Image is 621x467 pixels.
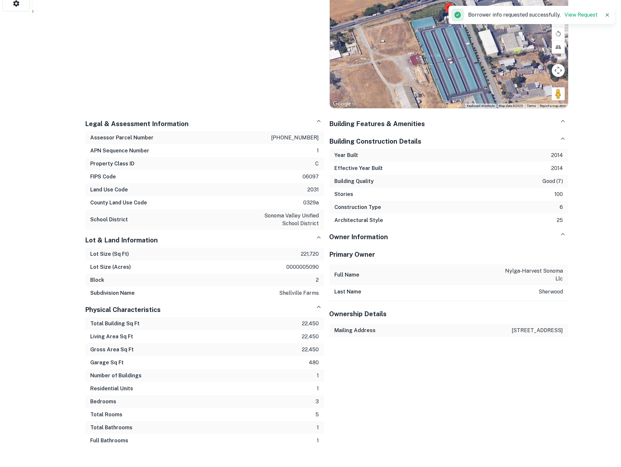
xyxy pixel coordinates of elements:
h5: Owner Information [329,232,388,242]
p: 3 [316,398,319,406]
p: 1 [317,385,319,393]
h6: Mailing Address [335,327,376,334]
h6: Property Class ID [91,160,135,168]
h6: Bedrooms [91,398,117,406]
p: 06097 [303,173,319,181]
h6: Total Bathrooms [91,424,133,432]
p: 0000005090 [287,263,319,271]
h6: Gross Area Sq Ft [91,346,134,354]
h5: Building Construction Details [329,136,422,146]
iframe: Chat Widget [589,415,621,446]
p: 1 [317,424,319,432]
h6: Lot Size (Sq Ft) [91,250,129,258]
p: 2014 [552,151,563,159]
button: Drag Pegman onto the map to open Street View [552,87,565,100]
h6: Last Name [335,288,362,296]
h6: School District [91,216,128,224]
h6: Stories [335,190,354,198]
h5: Primary Owner [329,250,568,259]
h6: Land Use Code [91,186,128,194]
p: [PHONE_NUMBER] [271,134,319,142]
p: Borrower info requested successfully. [468,11,598,19]
p: 22,450 [302,333,319,341]
p: nylga-harvest sonoma llc [505,267,563,283]
p: 2014 [552,164,563,172]
h6: Architectural Style [335,216,383,224]
h6: Total Rooms [91,411,123,419]
h6: Assessor Parcel Number [91,134,154,142]
h5: Lot & Land Information [85,235,158,245]
p: 2031 [308,186,319,194]
a: Report a map error [540,104,566,108]
a: Terms (opens in new tab) [527,104,536,108]
h6: Effective Year Built [335,164,383,172]
img: Google [331,100,353,108]
h6: APN Sequence Number [91,147,150,155]
p: 100 [555,190,563,198]
button: Keyboard shortcuts [467,104,495,108]
h6: FIPS Code [91,173,116,181]
h5: Legal & Assessment Information [85,119,189,129]
p: 221,720 [301,250,319,258]
p: sonoma valley unified school district [261,212,319,227]
p: 1 [317,437,319,445]
p: 5 [316,411,319,419]
a: Open this area in Google Maps (opens a new window) [331,100,353,108]
p: 25 [557,216,563,224]
h6: County Land Use Code [91,199,147,207]
h6: Full Name [335,271,360,279]
p: 6 [560,203,563,211]
p: sherwood [539,288,563,296]
p: 2 [316,276,319,284]
button: Tilt map [552,41,565,54]
h6: Number of Buildings [91,372,142,380]
h6: Garage Sq Ft [91,359,124,367]
h6: Block [91,276,105,284]
a: View Request [565,12,598,18]
h6: Lot Size (Acres) [91,263,131,271]
h6: Subdivision Name [91,289,135,297]
p: c [316,160,319,168]
p: 1 [317,147,319,155]
p: 480 [309,359,319,367]
p: good (7) [543,177,563,185]
h5: Physical Characteristics [85,305,161,315]
h6: Building Quality [335,177,374,185]
p: [STREET_ADDRESS] [512,327,563,334]
h6: Full Bathrooms [91,437,129,445]
p: 0329a [304,199,319,207]
h5: Building Features & Amenities [329,119,425,129]
button: Map camera controls [552,64,565,77]
h6: Residential Units [91,385,133,393]
span: Map data ©2025 [499,104,523,108]
h6: Year Built [335,151,358,159]
p: 22,450 [302,346,319,354]
h6: Construction Type [335,203,381,211]
p: 22,450 [302,320,319,328]
p: 1 [317,372,319,380]
h5: Ownership Details [329,309,568,319]
p: shellville farms [279,289,319,297]
button: Rotate map counterclockwise [552,27,565,40]
h6: Living Area Sq Ft [91,333,133,341]
h6: Total Building Sq Ft [91,320,140,328]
